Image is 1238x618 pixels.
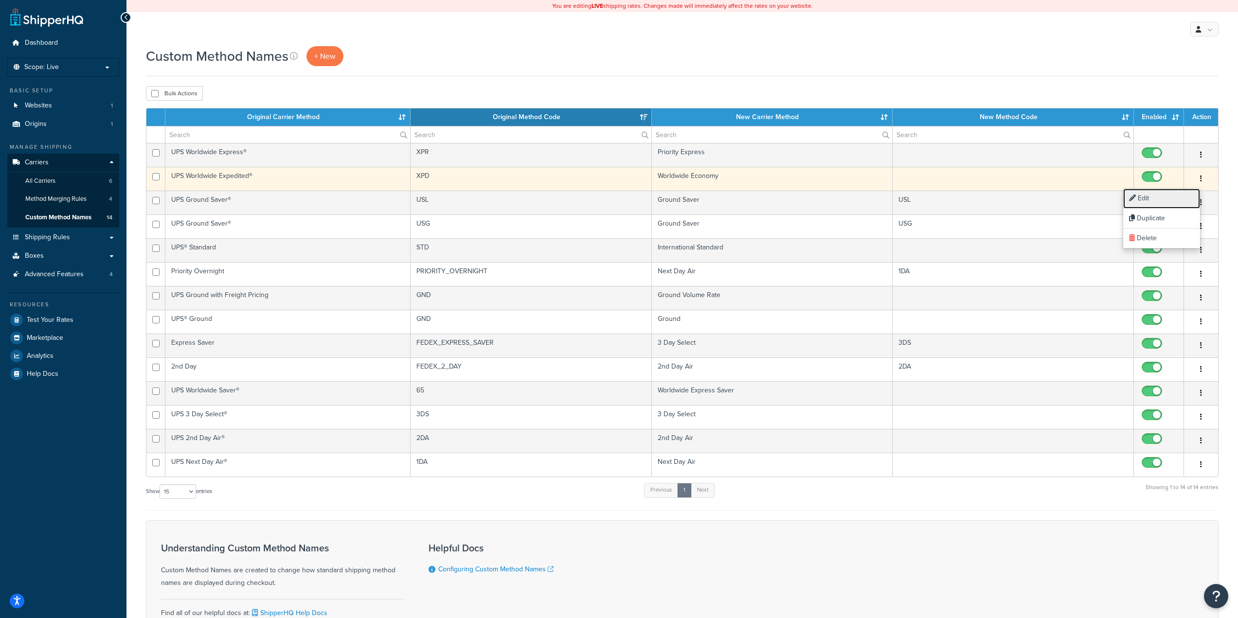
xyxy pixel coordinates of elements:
[161,543,404,589] div: Custom Method Names are created to change how standard shipping method names are displayed during...
[411,214,652,238] td: USG
[652,381,893,405] td: Worldwide Express Saver
[165,453,411,477] td: UPS Next Day Air®
[111,120,113,128] span: 1
[165,310,411,334] td: UPS® Ground
[146,47,288,66] h1: Custom Method Names
[1146,482,1219,503] div: Showing 1 to 14 of 14 entries
[250,608,327,618] a: ShipperHQ Help Docs
[27,352,54,360] span: Analytics
[411,453,652,477] td: 1DA
[109,270,113,279] span: 4
[893,262,1134,286] td: 1DA
[7,209,119,227] li: Custom Method Names
[25,252,44,260] span: Boxes
[7,34,119,52] a: Dashboard
[652,191,893,214] td: Ground Saver
[429,543,554,553] h3: Helpful Docs
[25,102,52,110] span: Websites
[652,126,893,143] input: Search
[10,7,83,27] a: ShipperHQ Home
[27,370,58,378] span: Help Docs
[893,126,1133,143] input: Search
[893,191,1134,214] td: USL
[691,483,715,497] a: Next
[1134,108,1184,126] th: Enabled: activate to sort column ascending
[109,195,112,203] span: 4
[7,247,119,265] a: Boxes
[165,108,411,126] th: Original Carrier Method: activate to sort column ascending
[7,209,119,227] a: Custom Method Names 14
[411,286,652,310] td: GND
[1123,229,1200,248] a: Delete
[644,483,678,497] a: Previous
[7,143,119,151] div: Manage Shipping
[652,286,893,310] td: Ground Volume Rate
[652,262,893,286] td: Next Day Air
[652,214,893,238] td: Ground Saver
[165,405,411,429] td: UPS 3 Day Select®
[652,334,893,357] td: 3 Day Select
[25,39,58,47] span: Dashboard
[7,347,119,365] li: Analytics
[109,177,112,185] span: 6
[411,310,652,334] td: GND
[411,143,652,167] td: XPR
[165,334,411,357] td: Express Saver
[592,1,603,10] b: LIVE
[652,429,893,453] td: 2nd Day Air
[652,453,893,477] td: Next Day Air
[411,167,652,191] td: XPD
[411,238,652,262] td: STD
[165,262,411,286] td: Priority Overnight
[7,365,119,383] a: Help Docs
[165,167,411,191] td: UPS Worldwide Expedited®
[165,286,411,310] td: UPS Ground with Freight Pricing
[7,300,119,309] div: Resources
[7,154,119,228] li: Carriers
[7,190,119,208] a: Method Merging Rules 4
[652,357,893,381] td: 2nd Day Air
[652,238,893,262] td: International Standard
[7,311,119,329] a: Test Your Rates
[1204,584,1228,608] button: Open Resource Center
[7,265,119,283] li: Advanced Features
[306,46,343,66] a: + New
[7,265,119,283] a: Advanced Features 4
[160,484,196,499] select: Showentries
[161,543,404,553] h3: Understanding Custom Method Names
[165,143,411,167] td: UPS Worldwide Express®
[165,238,411,262] td: UPS® Standard
[652,405,893,429] td: 3 Day Select
[25,159,49,167] span: Carriers
[652,108,893,126] th: New Carrier Method: activate to sort column ascending
[7,115,119,133] li: Origins
[411,262,652,286] td: PRIORITY_OVERNIGHT
[25,120,47,128] span: Origins
[1123,189,1200,209] a: Edit
[411,357,652,381] td: FEDEX_2_DAY
[25,177,55,185] span: All Carriers
[1123,209,1200,229] a: Duplicate
[146,484,212,499] label: Show entries
[165,126,410,143] input: Search
[107,213,112,222] span: 14
[27,334,63,342] span: Marketplace
[411,191,652,214] td: USL
[165,429,411,453] td: UPS 2nd Day Air®
[165,191,411,214] td: UPS Ground Saver®
[25,213,91,222] span: Custom Method Names
[111,102,113,110] span: 1
[25,195,87,203] span: Method Merging Rules
[677,483,692,497] a: 1
[24,63,59,71] span: Scope: Live
[652,310,893,334] td: Ground
[7,115,119,133] a: Origins 1
[27,316,73,324] span: Test Your Rates
[7,229,119,247] a: Shipping Rules
[165,214,411,238] td: UPS Ground Saver®
[411,334,652,357] td: FEDEX_EXPRESS_SAVER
